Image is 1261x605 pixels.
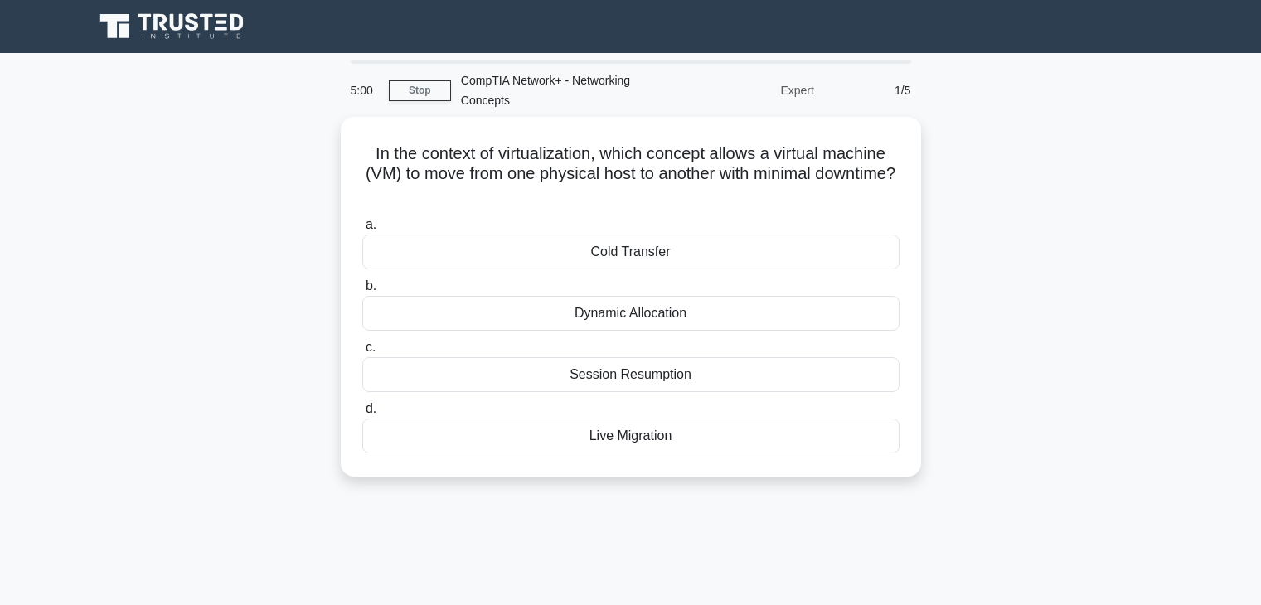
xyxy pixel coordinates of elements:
[389,80,451,101] a: Stop
[362,357,900,392] div: Session Resumption
[361,143,901,205] h5: In the context of virtualization, which concept allows a virtual machine (VM) to move from one ph...
[366,340,376,354] span: c.
[679,74,824,107] div: Expert
[362,419,900,453] div: Live Migration
[451,64,679,117] div: CompTIA Network+ - Networking Concepts
[824,74,921,107] div: 1/5
[341,74,389,107] div: 5:00
[362,235,900,269] div: Cold Transfer
[366,401,376,415] span: d.
[362,296,900,331] div: Dynamic Allocation
[366,217,376,231] span: a.
[366,278,376,293] span: b.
